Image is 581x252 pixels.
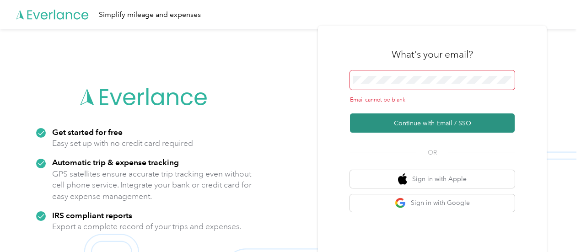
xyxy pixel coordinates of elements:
[350,113,515,133] button: Continue with Email / SSO
[99,9,201,21] div: Simplify mileage and expenses
[52,221,242,232] p: Export a complete record of your trips and expenses.
[52,210,132,220] strong: IRS compliant reports
[350,96,515,104] div: Email cannot be blank
[52,127,123,137] strong: Get started for free
[398,173,407,185] img: apple logo
[350,170,515,188] button: apple logoSign in with Apple
[392,48,473,61] h3: What's your email?
[52,157,179,167] strong: Automatic trip & expense tracking
[395,198,406,209] img: google logo
[52,138,193,149] p: Easy set up with no credit card required
[52,168,252,202] p: GPS satellites ensure accurate trip tracking even without cell phone service. Integrate your bank...
[416,148,448,157] span: OR
[350,194,515,212] button: google logoSign in with Google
